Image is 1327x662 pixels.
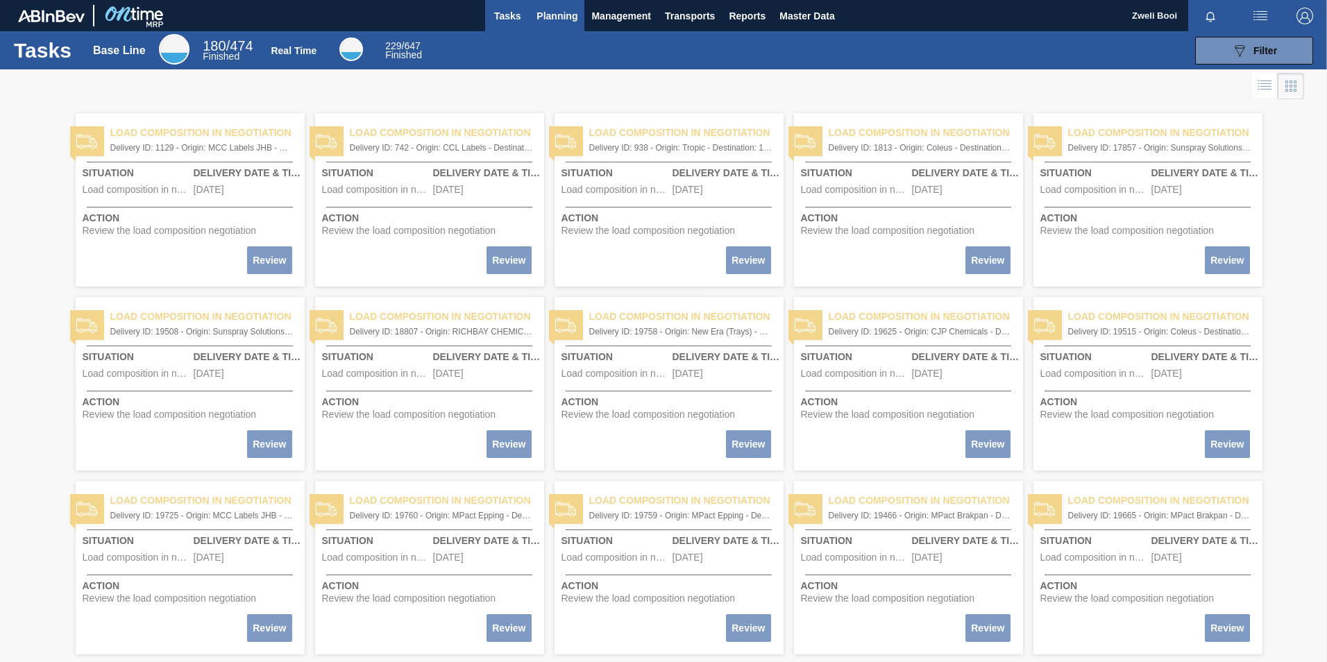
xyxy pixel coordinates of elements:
[385,42,422,60] div: Real Time
[536,8,577,24] span: Planning
[385,40,401,51] span: 229
[339,37,363,61] div: Real Time
[1296,8,1313,24] img: Logout
[203,40,253,61] div: Base Line
[203,38,253,53] span: / 474
[203,51,239,62] span: Finished
[492,8,523,24] span: Tasks
[1195,37,1313,65] button: Filter
[1253,45,1277,56] span: Filter
[203,38,226,53] span: 180
[93,44,146,57] div: Base Line
[271,45,316,56] div: Real Time
[385,40,421,51] span: / 647
[14,42,75,58] h1: Tasks
[159,34,189,65] div: Base Line
[1252,8,1269,24] img: userActions
[779,8,834,24] span: Master Data
[1188,6,1233,26] button: Notifications
[729,8,766,24] span: Reports
[18,10,85,22] img: TNhmsLtSVTkK8tSr43FrP2fwEKptu5GPRR3wAAAABJRU5ErkJggg==
[591,8,651,24] span: Management
[665,8,715,24] span: Transports
[385,49,422,60] span: Finished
